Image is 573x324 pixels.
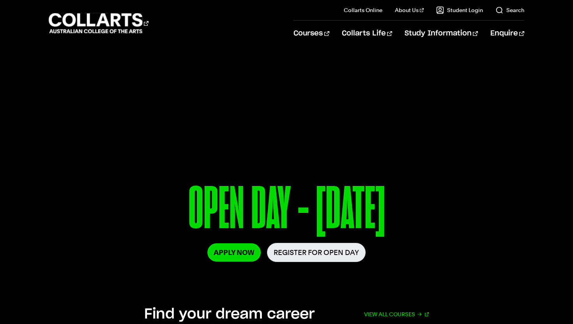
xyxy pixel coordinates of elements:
[490,21,524,46] a: Enquire
[405,21,478,46] a: Study Information
[342,21,392,46] a: Collarts Life
[495,6,524,14] a: Search
[436,6,483,14] a: Student Login
[144,306,315,323] h2: Find your dream career
[344,6,382,14] a: Collarts Online
[207,243,261,262] a: Apply Now
[267,243,366,262] a: Register for Open Day
[49,12,149,34] div: Go to homepage
[55,179,518,243] p: OPEN DAY - [DATE]
[395,6,424,14] a: About Us
[364,306,429,323] a: View all courses
[294,21,329,46] a: Courses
